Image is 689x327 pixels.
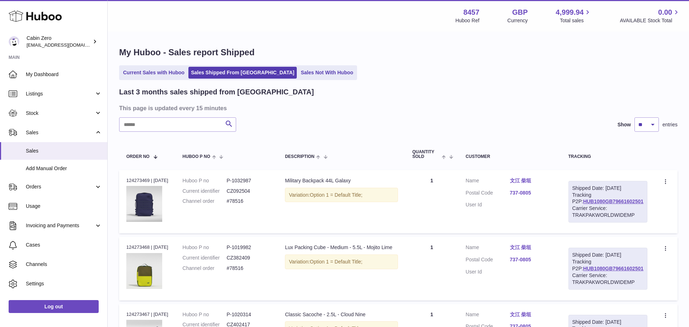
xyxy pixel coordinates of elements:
h2: Last 3 months sales shipped from [GEOGRAPHIC_DATA] [119,87,314,97]
span: Order No [126,154,150,159]
a: Sales Not With Huboo [298,67,356,79]
div: Customer [466,154,554,159]
a: 文江 柴垣 [510,311,554,318]
a: HUB1080GB79661602501 [583,266,643,271]
dd: CZ382409 [226,254,271,261]
dt: Channel order [183,198,227,205]
a: Sales Shipped From [GEOGRAPHIC_DATA] [188,67,297,79]
span: 0.00 [658,8,672,17]
a: 4,999.94 Total sales [556,8,592,24]
dt: Current identifier [183,254,227,261]
span: Sales [26,129,94,136]
span: entries [662,121,678,128]
span: Option 1 = Default Title; [310,192,362,198]
a: Current Sales with Huboo [121,67,187,79]
a: 0.00 AVAILABLE Stock Total [620,8,680,24]
div: Shipped Date: [DATE] [572,319,643,326]
div: 124273469 | [DATE] [126,177,168,184]
div: Carrier Service: TRAKPAKWORLDWIDEMP [572,205,643,219]
dd: P-1019982 [226,244,271,251]
dt: Postal Code [466,190,510,198]
div: Carrier Service: TRAKPAKWORLDWIDEMP [572,272,643,286]
strong: GBP [512,8,528,17]
td: 1 [405,170,459,233]
div: Lux Packing Cube - Medium - 5.5L - Mojito Lime [285,244,398,251]
div: Tracking [568,154,647,159]
span: [EMAIL_ADDRESS][DOMAIN_NAME] [27,42,106,48]
dt: Huboo P no [183,177,227,184]
dd: CZ092504 [226,188,271,195]
span: Total sales [560,17,592,24]
span: Invoicing and Payments [26,222,94,229]
img: LUX-SIZE-M-MOJITO-LIME-FRONT.jpg [126,253,162,289]
dt: Current identifier [183,188,227,195]
label: Show [618,121,631,128]
span: Settings [26,280,102,287]
span: Sales [26,148,102,154]
span: Quantity Sold [412,150,440,159]
dt: Name [466,177,510,186]
a: 737-0805 [510,190,554,196]
dd: #78516 [226,198,271,205]
div: Military Backpack 44L Galaxy [285,177,398,184]
div: Shipped Date: [DATE] [572,252,643,258]
img: internalAdmin-8457@internal.huboo.com [9,36,19,47]
dt: Name [466,244,510,253]
img: MILITARY-44L-GALAXY-BLUE-FRONT.jpg [126,186,162,222]
dt: Huboo P no [183,311,227,318]
div: Variation: [285,188,398,202]
dt: Huboo P no [183,244,227,251]
span: AVAILABLE Stock Total [620,17,680,24]
span: Description [285,154,314,159]
a: 文江 柴垣 [510,177,554,184]
h1: My Huboo - Sales report Shipped [119,47,678,58]
span: 4,999.94 [556,8,584,17]
span: Huboo P no [183,154,210,159]
span: Cases [26,242,102,248]
a: 737-0805 [510,256,554,263]
div: Tracking P2P: [568,248,647,289]
div: Cabin Zero [27,35,91,48]
div: Huboo Ref [455,17,479,24]
div: Tracking P2P: [568,181,647,223]
span: Usage [26,203,102,210]
span: Stock [26,110,94,117]
div: Classic Sacoche - 2.5L - Cloud Nine [285,311,398,318]
dt: User Id [466,268,510,275]
span: Option 1 = Default Title; [310,259,362,265]
dt: Name [466,311,510,320]
div: 124273468 | [DATE] [126,244,168,251]
dd: #78516 [226,265,271,272]
dd: P-1032987 [226,177,271,184]
span: My Dashboard [26,71,102,78]
a: HUB1080GB79661602501 [583,198,643,204]
div: Shipped Date: [DATE] [572,185,643,192]
dt: User Id [466,201,510,208]
span: Listings [26,90,94,97]
div: Currency [507,17,528,24]
span: Channels [26,261,102,268]
dt: Channel order [183,265,227,272]
td: 1 [405,237,459,300]
a: Log out [9,300,99,313]
div: 124273467 | [DATE] [126,311,168,318]
span: Orders [26,183,94,190]
a: 文江 柴垣 [510,244,554,251]
dd: P-1020314 [226,311,271,318]
strong: 8457 [463,8,479,17]
h3: This page is updated every 15 minutes [119,104,676,112]
dt: Postal Code [466,256,510,265]
div: Variation: [285,254,398,269]
span: Add Manual Order [26,165,102,172]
